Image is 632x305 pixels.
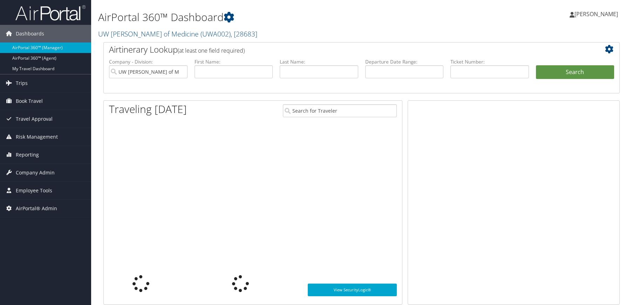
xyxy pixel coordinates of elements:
h2: Airtinerary Lookup [109,44,571,55]
span: AirPortal® Admin [16,200,57,217]
a: View SecurityLogic® [308,284,397,296]
h1: AirPortal 360™ Dashboard [98,10,449,25]
h1: Traveling [DATE] [109,102,187,117]
span: Company Admin [16,164,55,181]
span: Reporting [16,146,39,164]
label: First Name: [195,58,273,65]
label: Ticket Number: [450,58,529,65]
span: Trips [16,74,28,92]
span: Dashboards [16,25,44,42]
label: Last Name: [280,58,358,65]
span: Risk Management [16,128,58,146]
span: ( UWA002 ) [201,29,231,39]
span: [PERSON_NAME] [575,10,618,18]
a: UW [PERSON_NAME] of Medicine [98,29,257,39]
a: [PERSON_NAME] [570,4,625,25]
span: Travel Approval [16,110,53,128]
label: Departure Date Range: [365,58,444,65]
button: Search [536,65,614,79]
span: Book Travel [16,92,43,110]
span: , [ 28683 ] [231,29,257,39]
input: Search for Traveler [283,104,397,117]
label: Company - Division: [109,58,188,65]
span: (at least one field required) [178,47,245,54]
span: Employee Tools [16,182,52,199]
img: airportal-logo.png [15,5,86,21]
